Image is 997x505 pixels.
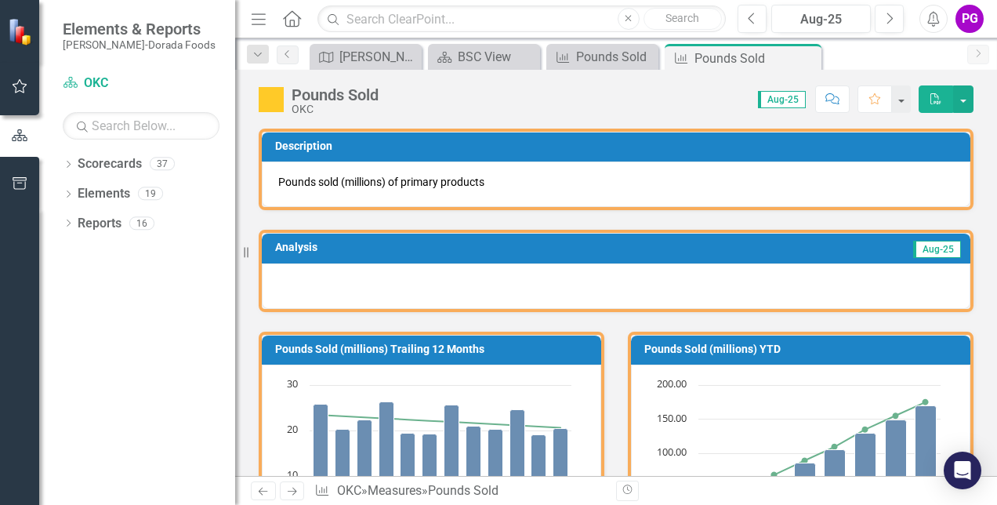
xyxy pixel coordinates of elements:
[432,47,536,67] a: BSC View
[278,174,954,190] p: Pounds sold (millions) of primary products
[944,452,981,489] div: Open Intercom Messenger
[287,376,298,391] text: 30
[287,467,298,481] text: 10
[665,12,699,24] span: Search
[275,140,963,152] h3: Description
[862,427,868,433] path: Jun-25, 134.659791. YTD Target.
[955,5,984,33] button: PG
[428,483,498,498] div: Pounds Sold
[644,343,963,355] h3: Pounds Sold (millions) YTD
[292,104,379,115] div: OKC
[8,18,35,45] img: ClearPoint Strategy
[317,5,726,33] input: Search ClearPoint...
[259,87,284,112] img: Caution
[657,411,687,425] text: 150.00
[576,47,654,67] div: Pounds Sold
[138,187,163,201] div: 19
[292,86,379,104] div: Pounds Sold
[63,38,216,51] small: [PERSON_NAME]-Dorada Foods
[802,458,808,464] path: Apr-25, 89.109538. YTD Target.
[758,91,806,108] span: Aug-25
[771,5,871,33] button: Aug-25
[771,472,778,478] path: Mar-25, 68.294871. YTD Target.
[694,49,818,68] div: Pounds Sold
[78,185,130,203] a: Elements
[657,445,687,459] text: 100.00
[458,47,536,67] div: BSC View
[314,482,604,500] div: » »
[275,242,593,253] h3: Analysis
[893,412,899,419] path: Jul-25, 154.919145. YTD Target.
[63,74,219,93] a: OKC
[550,47,654,67] a: Pounds Sold
[923,399,929,405] path: Aug-25, 174.898099. YTD Target.
[150,158,175,171] div: 37
[657,376,687,391] text: 200.00
[644,8,722,30] button: Search
[78,155,142,173] a: Scorecards
[314,47,418,67] a: [PERSON_NAME] Dorada Map
[337,483,361,498] a: OKC
[777,10,865,29] div: Aug-25
[78,215,121,233] a: Reports
[368,483,422,498] a: Measures
[129,216,154,230] div: 16
[913,241,961,258] span: Aug-25
[287,422,298,436] text: 20
[63,20,216,38] span: Elements & Reports
[339,47,418,67] div: [PERSON_NAME] Dorada Map
[832,444,838,450] path: May-25, 109.434817. YTD Target.
[275,343,593,355] h3: Pounds Sold (millions) Trailing 12 Months
[63,112,219,140] input: Search Below...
